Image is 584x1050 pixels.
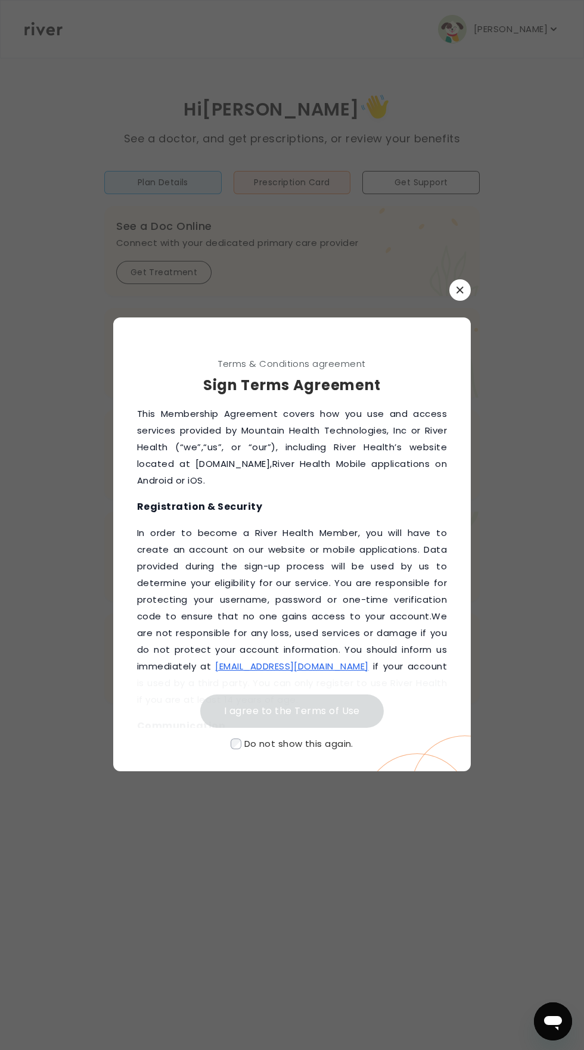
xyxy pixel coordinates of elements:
iframe: Button to launch messaging window [534,1002,572,1040]
h4: Registration & Security [137,498,447,515]
a: [EMAIL_ADDRESS][DOMAIN_NAME] [215,660,368,672]
span: Do not show this again. [244,737,353,750]
button: I agree to the Terms of Use [200,694,384,728]
input: Do not show this again. [231,739,241,749]
p: This Membership Agreement covers how you use and access services provided by Mountain Health Tech... [137,406,447,489]
h3: Sign Terms Agreement [113,375,471,396]
span: Terms & Conditions agreement [113,356,471,372]
p: ‍In order to become a River Health Member, you will have to create an account on our website or m... [137,525,447,708]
